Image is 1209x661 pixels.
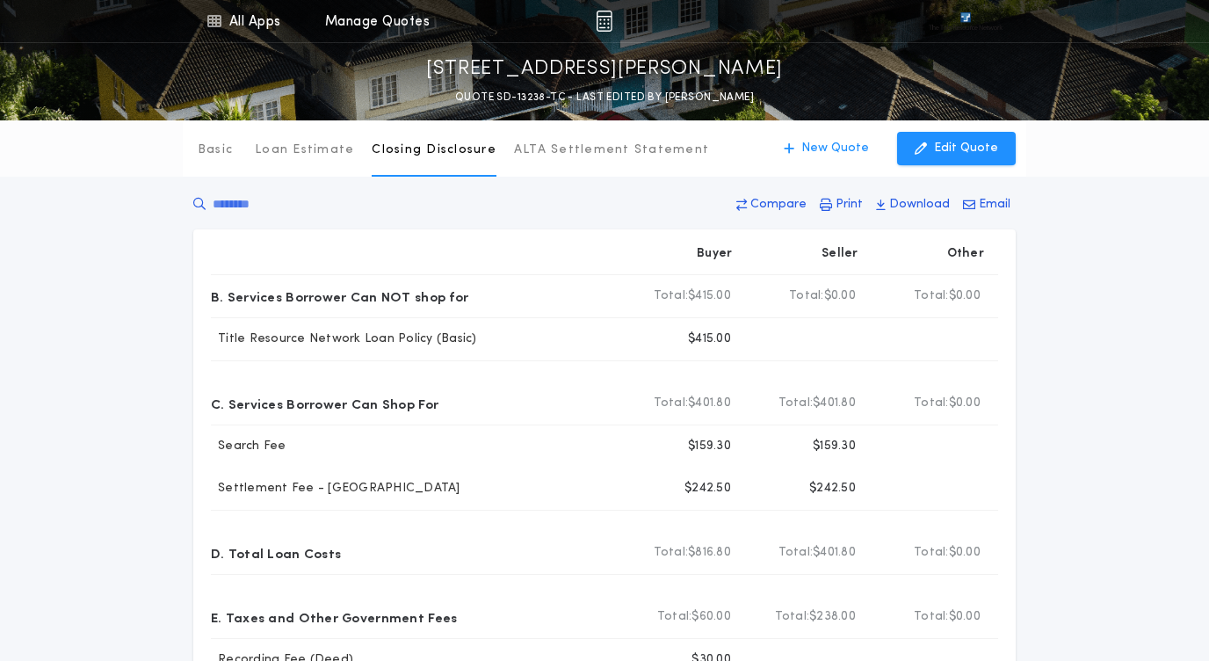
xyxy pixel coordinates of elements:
p: Seller [822,245,858,263]
p: D. Total Loan Costs [211,539,341,567]
b: Total: [778,544,814,562]
span: $401.80 [813,544,856,562]
p: E. Taxes and Other Government Fees [211,603,457,631]
p: $159.30 [688,438,731,455]
p: B. Services Borrower Can NOT shop for [211,282,468,310]
button: Download [871,189,955,221]
p: QUOTE SD-13238-TC - LAST EDITED BY [PERSON_NAME] [455,89,754,106]
b: Total: [654,544,689,562]
p: Email [979,196,1010,214]
span: $415.00 [688,287,731,305]
span: $0.00 [949,395,981,412]
b: Total: [914,544,949,562]
img: vs-icon [929,12,1003,30]
span: $0.00 [824,287,856,305]
b: Total: [778,395,814,412]
p: New Quote [801,140,869,157]
p: C. Services Borrower Can Shop For [211,389,438,418]
b: Total: [914,287,949,305]
p: [STREET_ADDRESS][PERSON_NAME] [426,55,783,84]
p: Search Fee [211,438,286,455]
span: $401.80 [688,395,731,412]
button: Print [814,189,868,221]
b: Total: [654,287,689,305]
b: Total: [914,395,949,412]
p: Title Resource Network Loan Policy (Basic) [211,330,477,348]
span: $238.00 [809,608,856,626]
b: Total: [775,608,810,626]
span: $0.00 [949,544,981,562]
p: $242.50 [809,480,856,498]
span: $816.80 [688,544,731,562]
p: $415.00 [688,330,731,348]
p: Settlement Fee - [GEOGRAPHIC_DATA] [211,480,460,498]
p: Print [836,196,863,214]
b: Total: [914,608,949,626]
b: Total: [654,395,689,412]
p: ALTA Settlement Statement [514,142,709,159]
p: Closing Disclosure [372,142,496,159]
b: Total: [789,287,824,305]
p: $242.50 [684,480,731,498]
button: Compare [731,189,812,221]
p: Loan Estimate [255,142,354,159]
p: Compare [750,196,807,214]
p: Other [947,245,984,263]
button: Edit Quote [897,132,1016,165]
span: $401.80 [813,395,856,412]
img: img [596,11,612,32]
p: Edit Quote [934,140,998,157]
button: Email [958,189,1016,221]
p: $159.30 [813,438,856,455]
p: Buyer [697,245,732,263]
button: New Quote [766,132,887,165]
span: $0.00 [949,287,981,305]
p: Basic [198,142,233,159]
b: Total: [657,608,692,626]
span: $0.00 [949,608,981,626]
span: $60.00 [691,608,731,626]
p: Download [889,196,950,214]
